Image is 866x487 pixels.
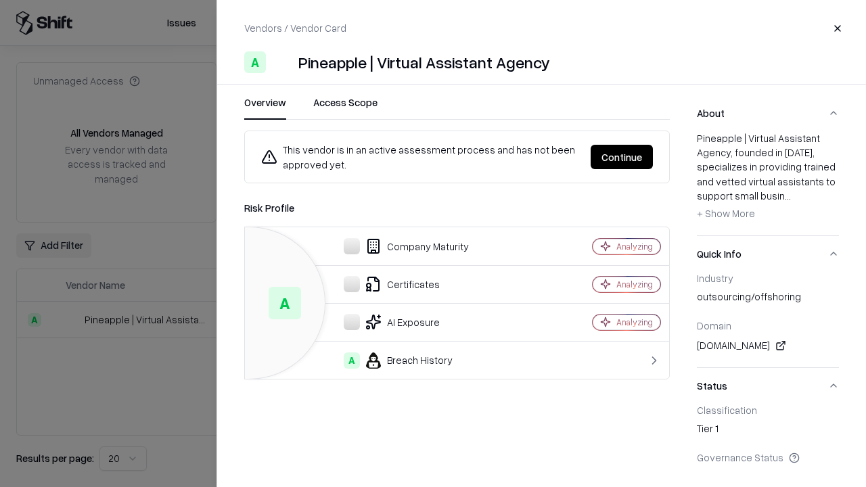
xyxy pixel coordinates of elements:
button: Status [697,368,839,404]
div: outsourcing/offshoring [697,289,839,308]
button: Quick Info [697,236,839,272]
div: Certificates [256,276,545,292]
span: + Show More [697,207,755,219]
button: + Show More [697,203,755,225]
div: Company Maturity [256,238,545,254]
img: Pineapple | Virtual Assistant Agency [271,51,293,73]
div: [DOMAIN_NAME] [697,338,839,354]
div: Quick Info [697,272,839,367]
div: Tier 1 [697,421,839,440]
div: Classification [697,404,839,416]
div: Pineapple | Virtual Assistant Agency, founded in [DATE], specializes in providing trained and vet... [697,131,839,225]
button: Access Scope [313,95,378,120]
div: Analyzing [616,279,653,290]
button: Overview [244,95,286,120]
div: Breach History [256,352,545,369]
div: Risk Profile [244,200,670,216]
button: Continue [591,145,653,169]
div: Analyzing [616,241,653,252]
div: A [244,51,266,73]
div: A [344,352,360,369]
div: About [697,131,839,235]
div: Pineapple | Virtual Assistant Agency [298,51,550,73]
span: ... [785,189,791,202]
div: Industry [697,272,839,284]
button: About [697,95,839,131]
div: Domain [697,319,839,331]
div: A [269,287,301,319]
div: AI Exposure [256,314,545,330]
div: Analyzing [616,317,653,328]
p: Vendors / Vendor Card [244,21,346,35]
div: This vendor is in an active assessment process and has not been approved yet. [261,142,580,172]
div: Governance Status [697,451,839,463]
